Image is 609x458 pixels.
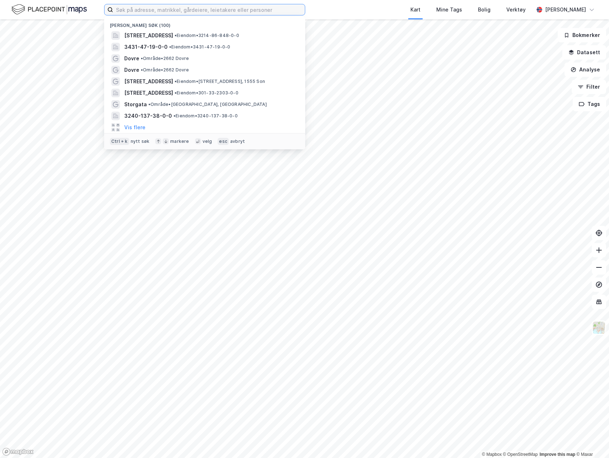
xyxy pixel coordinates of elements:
div: [PERSON_NAME] søk (100) [104,17,305,30]
span: • [148,102,150,107]
span: Eiendom • 3240-137-38-0-0 [173,113,238,119]
span: Område • 2662 Dovre [141,56,189,61]
div: avbryt [230,139,245,144]
span: Område • 2662 Dovre [141,67,189,73]
div: markere [170,139,189,144]
div: esc [218,138,229,145]
button: Tags [573,97,606,111]
span: Eiendom • 3214-86-848-0-0 [175,33,239,38]
iframe: Chat Widget [573,424,609,458]
span: • [173,113,176,118]
a: OpenStreetMap [503,452,538,457]
span: [STREET_ADDRESS] [124,77,173,86]
span: • [169,44,171,50]
button: Analyse [564,62,606,77]
div: Verktøy [506,5,526,14]
span: Eiendom • 301-33-2303-0-0 [175,90,238,96]
span: Eiendom • 3431-47-19-0-0 [169,44,231,50]
span: Dovre [124,66,139,74]
span: [STREET_ADDRESS] [124,89,173,97]
div: Bolig [478,5,491,14]
button: Vis flere [124,123,145,132]
img: logo.f888ab2527a4732fd821a326f86c7f29.svg [11,3,87,16]
div: [PERSON_NAME] [545,5,586,14]
span: • [141,67,143,73]
button: Datasett [562,45,606,60]
input: Søk på adresse, matrikkel, gårdeiere, leietakere eller personer [113,4,305,15]
img: Z [592,321,606,335]
div: nytt søk [131,139,150,144]
a: Mapbox homepage [2,448,34,456]
div: velg [203,139,212,144]
span: Område • [GEOGRAPHIC_DATA], [GEOGRAPHIC_DATA] [148,102,267,107]
span: Storgata [124,100,147,109]
span: • [175,79,177,84]
a: Mapbox [482,452,502,457]
a: Improve this map [540,452,575,457]
button: Bokmerker [558,28,606,42]
div: Mine Tags [436,5,462,14]
span: • [141,56,143,61]
span: Eiendom • [STREET_ADDRESS], 1555 Son [175,79,265,84]
span: Dovre [124,54,139,63]
button: Filter [572,80,606,94]
span: • [175,33,177,38]
span: [STREET_ADDRESS] [124,31,173,40]
span: • [175,90,177,95]
span: 3240-137-38-0-0 [124,112,172,120]
div: Ctrl + k [110,138,129,145]
div: Kart [410,5,420,14]
span: 3431-47-19-0-0 [124,43,168,51]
